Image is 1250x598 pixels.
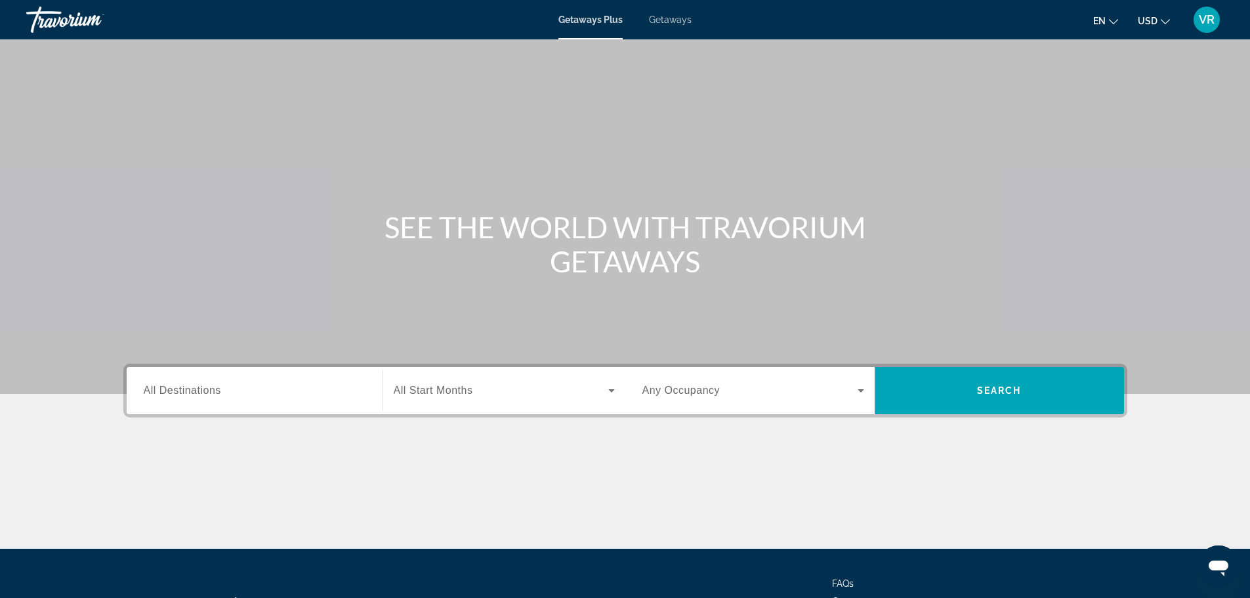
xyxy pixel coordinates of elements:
iframe: Button to launch messaging window [1198,545,1240,587]
a: Travorium [26,3,157,37]
span: USD [1138,16,1157,26]
a: Getaways Plus [558,14,623,25]
a: FAQs [832,578,854,589]
span: All Destinations [144,385,221,396]
span: Search [977,385,1022,396]
span: VR [1199,13,1215,26]
button: Change currency [1138,11,1170,30]
button: Change language [1093,11,1118,30]
span: en [1093,16,1106,26]
h1: SEE THE WORLD WITH TRAVORIUM GETAWAYS [379,210,871,278]
button: Search [875,367,1124,414]
button: User Menu [1190,6,1224,33]
span: All Start Months [394,385,473,396]
div: Search widget [127,367,1124,414]
a: Getaways [649,14,692,25]
span: Any Occupancy [642,385,720,396]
